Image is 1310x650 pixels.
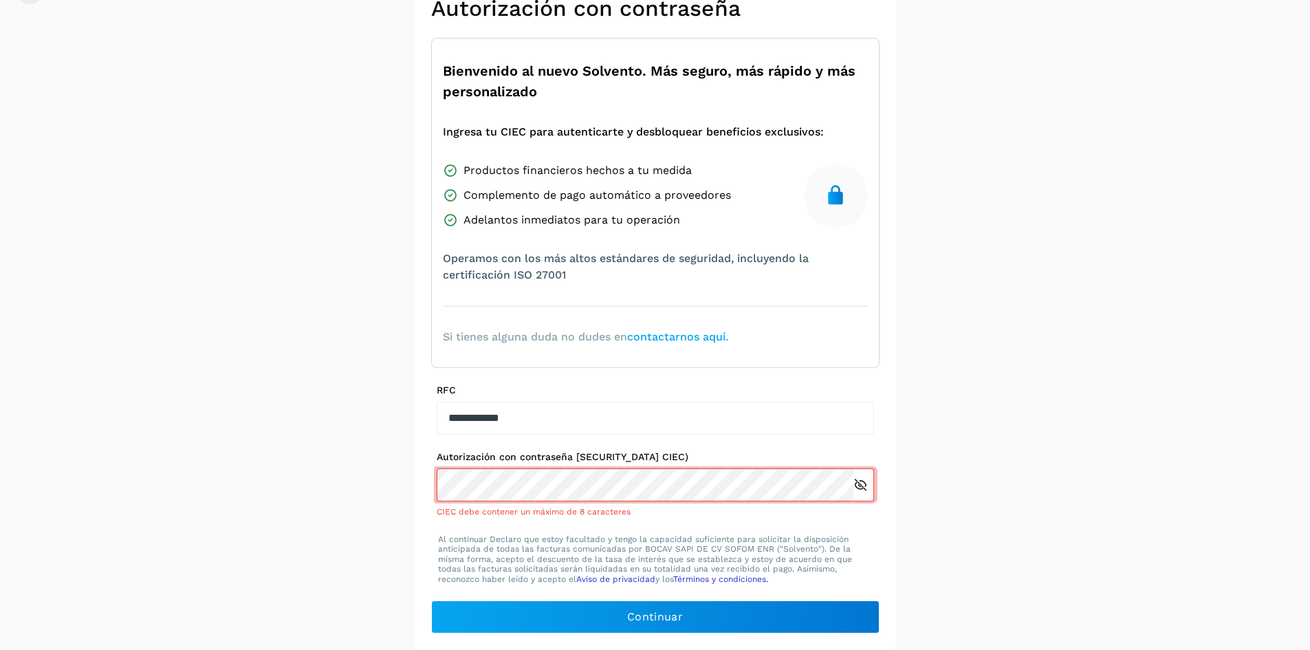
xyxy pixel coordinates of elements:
[673,574,768,584] a: Términos y condiciones.
[825,184,847,206] img: secure
[437,384,874,396] label: RFC
[443,250,868,283] span: Operamos con los más altos estándares de seguridad, incluyendo la certificación ISO 27001
[627,609,683,625] span: Continuar
[443,329,728,345] span: Si tienes alguna duda no dudes en
[443,124,824,140] span: Ingresa tu CIEC para autenticarte y desbloquear beneficios exclusivos:
[431,600,880,633] button: Continuar
[627,330,728,343] a: contactarnos aquí.
[443,61,868,102] span: Bienvenido al nuevo Solvento. Más seguro, más rápido y más personalizado
[437,451,874,463] label: Autorización con contraseña [SECURITY_DATA] CIEC)
[437,507,631,517] span: CIEC debe contener un máximo de 8 caracteres
[438,534,873,584] p: Al continuar Declaro que estoy facultado y tengo la capacidad suficiente para solicitar la dispos...
[463,162,692,179] span: Productos financieros hechos a tu medida
[463,187,731,204] span: Complemento de pago automático a proveedores
[576,574,655,584] a: Aviso de privacidad
[463,212,680,228] span: Adelantos inmediatos para tu operación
